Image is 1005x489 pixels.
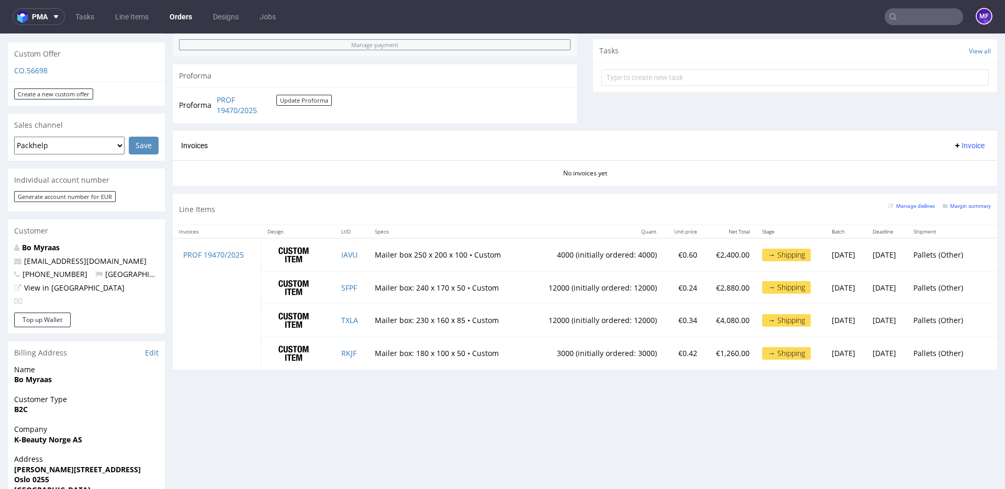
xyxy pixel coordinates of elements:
td: Pallets (Other) [907,271,978,304]
img: ico-item-custom-a8f9c3db6a5631ce2f509e228e8b95abde266dc4376634de7b166047de09ff05.png [267,274,320,300]
a: Jobs [253,8,282,25]
div: No invoices yet [173,127,997,145]
strong: Oslo 0255 [14,441,49,451]
td: Pallets (Other) [907,238,978,271]
strong: K-Beauty Norge AS [14,401,82,411]
th: Invoices [173,192,261,205]
img: ico-item-custom-a8f9c3db6a5631ce2f509e228e8b95abde266dc4376634de7b166047de09ff05.png [267,241,320,268]
td: [DATE] [825,304,866,336]
button: Top up Wallet [14,279,71,294]
input: Save [129,103,159,121]
button: Update Proforma [276,61,332,72]
span: Name [14,331,159,341]
td: [DATE] [825,238,866,271]
span: Company [14,391,159,401]
div: → Shipping [762,215,811,228]
strong: Bo Myraas [14,341,52,351]
a: Line Items [109,8,155,25]
div: Billing Address [8,308,165,331]
input: Type to create new task [601,36,989,52]
td: Pallets (Other) [907,304,978,336]
div: → Shipping [762,248,811,260]
span: Invoices [181,108,208,116]
a: [EMAIL_ADDRESS][DOMAIN_NAME] [24,223,147,232]
div: Customer [8,186,165,209]
a: PROF 19470/2025 [183,216,244,226]
a: CO.56698 [14,32,48,42]
a: RKJF [341,315,356,325]
img: ico-item-custom-a8f9c3db6a5631ce2f509e228e8b95abde266dc4376634de7b166047de09ff05.png [267,307,320,333]
td: Proforma [179,60,214,83]
small: Margin summary [943,170,991,175]
a: Create a new custom offer [14,55,93,66]
td: €0.24 [663,238,703,271]
span: pma [32,13,48,20]
td: 3000 (initially ordered: 3000) [526,304,663,336]
td: Mailer box: 240 x 170 x 50 • Custom [368,238,526,271]
td: €0.34 [663,271,703,304]
img: ico-item-custom-a8f9c3db6a5631ce2f509e228e8b95abde266dc4376634de7b166047de09ff05.png [267,208,320,235]
div: Individual account number [8,135,165,158]
a: TXLA [341,282,358,292]
th: Quant. [526,192,663,205]
td: [DATE] [825,205,866,238]
a: Edit [145,314,159,325]
td: [DATE] [866,238,907,271]
p: €1,260.00 [710,315,750,325]
td: 4000 (initially ordered: 4000) [526,205,663,238]
th: Batch [825,192,866,205]
a: View in [GEOGRAPHIC_DATA] [24,249,125,259]
td: 12000 (initially ordered: 12000) [526,271,663,304]
div: → Shipping [762,314,811,326]
td: €0.60 [663,205,703,238]
div: Sales channel [8,80,165,103]
div: Line Items [173,160,997,191]
span: [GEOGRAPHIC_DATA] [95,236,178,246]
span: Invoice [953,108,985,116]
th: Unit price [663,192,703,205]
span: Address [14,420,159,431]
span: [PHONE_NUMBER] [14,236,87,246]
strong: [PERSON_NAME][STREET_ADDRESS] [14,431,141,441]
div: Proforma [173,31,577,54]
td: Pallets (Other) [907,205,978,238]
th: Design [261,192,335,205]
th: LIID [335,192,368,205]
a: PROF 19470/2025 [217,61,276,82]
td: [DATE] [866,205,907,238]
td: €0.42 [663,304,703,336]
td: Mailer box 250 x 200 x 100 • Custom [368,205,526,238]
small: Manage dielines [888,170,935,175]
div: → Shipping [762,281,811,293]
strong: B2C [14,371,28,381]
figcaption: MF [977,9,991,24]
td: [DATE] [866,271,907,304]
p: €2,880.00 [710,249,750,260]
th: Stage [756,192,825,205]
button: Generate account number for EUR [14,158,116,169]
td: [DATE] [866,304,907,336]
a: Bo Myraas [22,209,60,219]
a: Designs [207,8,245,25]
p: €4,080.00 [710,282,750,292]
a: IAVU [341,216,358,226]
a: Tasks [69,8,100,25]
a: SFPF [341,249,357,259]
td: Mailer box: 180 x 100 x 50 • Custom [368,304,526,336]
th: Deadline [866,192,907,205]
strong: [GEOGRAPHIC_DATA] [14,451,91,461]
span: Customer Type [14,361,159,371]
p: €2,400.00 [710,216,750,227]
a: Orders [163,8,198,25]
th: Net Total [703,192,756,205]
div: Custom Offer [8,9,165,32]
button: pma [13,8,65,25]
th: Specs [368,192,526,205]
span: Tasks [599,12,619,23]
a: View all [969,13,991,22]
td: 12000 (initially ordered: 12000) [526,238,663,271]
td: [DATE] [825,271,866,304]
th: Shipment [907,192,978,205]
button: Invoice [949,106,989,118]
img: logo [17,11,32,23]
